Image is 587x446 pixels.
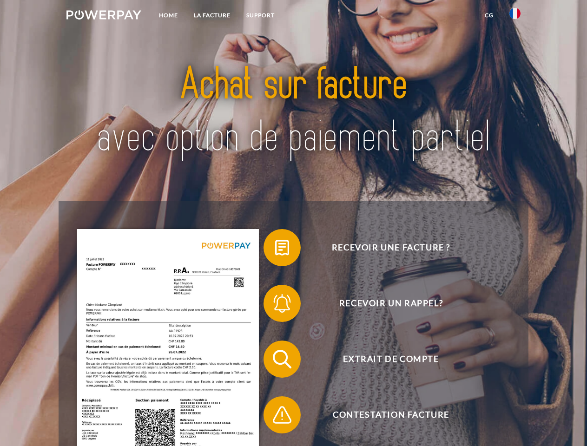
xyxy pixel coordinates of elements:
[238,7,283,24] a: Support
[89,45,498,178] img: title-powerpay_fr.svg
[264,229,505,266] button: Recevoir une facture ?
[270,292,294,315] img: qb_bell.svg
[151,7,186,24] a: Home
[270,348,294,371] img: qb_search.svg
[264,396,505,433] button: Contestation Facture
[277,285,505,322] span: Recevoir un rappel?
[270,236,294,259] img: qb_bill.svg
[186,7,238,24] a: LA FACTURE
[264,341,505,378] button: Extrait de compte
[264,285,505,322] button: Recevoir un rappel?
[277,396,505,433] span: Contestation Facture
[277,229,505,266] span: Recevoir une facture ?
[66,10,141,20] img: logo-powerpay-white.svg
[270,403,294,426] img: qb_warning.svg
[477,7,501,24] a: CG
[277,341,505,378] span: Extrait de compte
[509,8,521,19] img: fr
